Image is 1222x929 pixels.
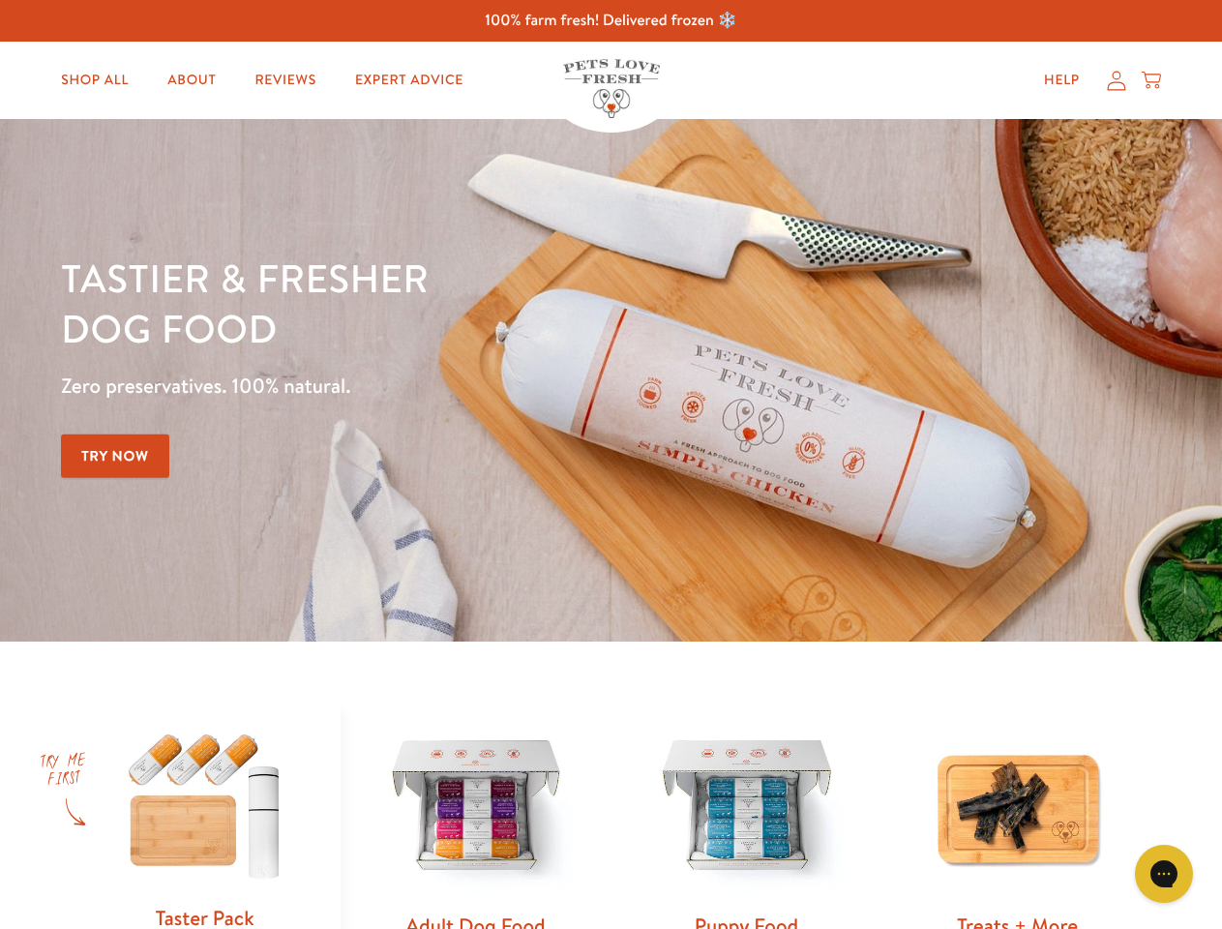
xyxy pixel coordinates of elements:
[1125,838,1203,910] iframe: Gorgias live chat messenger
[340,61,479,100] a: Expert Advice
[61,435,169,478] a: Try Now
[152,61,231,100] a: About
[1028,61,1095,100] a: Help
[563,59,660,118] img: Pets Love Fresh
[239,61,331,100] a: Reviews
[61,253,794,353] h1: Tastier & fresher dog food
[61,369,794,404] p: Zero preservatives. 100% natural.
[45,61,144,100] a: Shop All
